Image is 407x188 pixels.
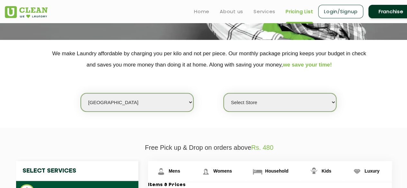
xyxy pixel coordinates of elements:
span: Kids [321,168,331,174]
img: Luxury [351,166,363,177]
a: Home [194,8,209,15]
span: Mens [169,168,180,174]
a: Pricing List [286,8,313,15]
span: Womens [213,168,232,174]
img: Mens [155,166,167,177]
span: we save your time! [283,62,332,68]
a: Services [254,8,275,15]
span: Rs. 480 [251,144,273,151]
img: Household [252,166,263,177]
span: Household [265,168,288,174]
img: Kids [308,166,319,177]
span: Luxury [365,168,380,174]
a: About us [220,8,243,15]
h4: Select Services [16,161,138,181]
img: Womens [200,166,211,177]
a: Login/Signup [318,5,363,18]
img: UClean Laundry and Dry Cleaning [5,6,48,18]
h3: Items & Prices [148,182,392,188]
